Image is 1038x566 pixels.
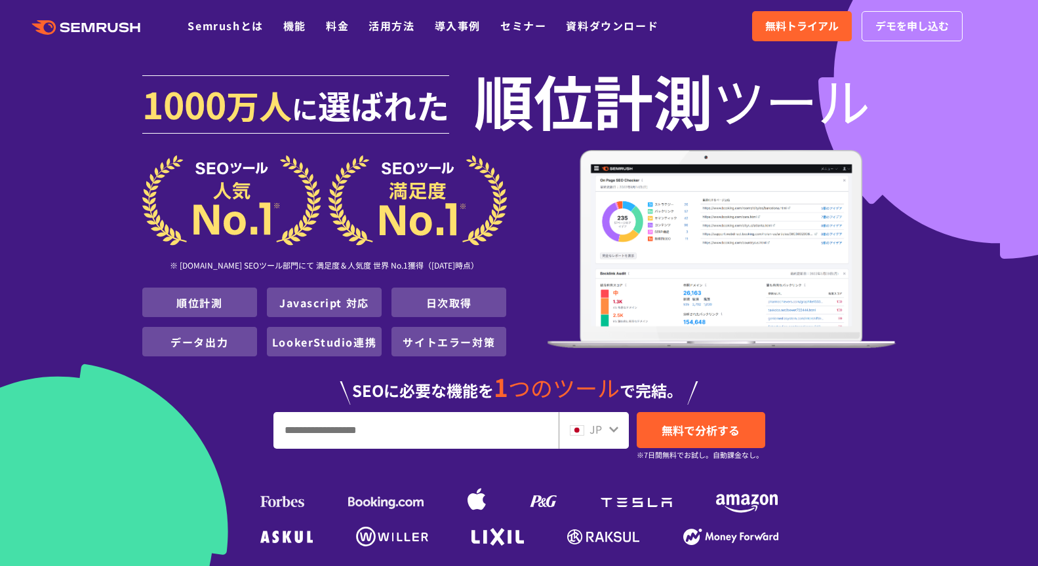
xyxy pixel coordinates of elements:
a: 導入事例 [435,18,481,33]
a: 無料で分析する [637,412,765,448]
a: 料金 [326,18,349,33]
div: SEOに必要な機能を [142,362,896,405]
a: 日次取得 [426,295,472,311]
span: 選ばれた [318,81,449,128]
span: で完結。 [620,379,683,402]
span: 1 [494,369,508,404]
a: サイトエラー対策 [403,334,495,350]
span: に [292,89,318,127]
a: セミナー [500,18,546,33]
a: 資料ダウンロード [566,18,658,33]
span: 無料トライアル [765,18,839,35]
a: Semrushとは [188,18,263,33]
a: 機能 [283,18,306,33]
div: ※ [DOMAIN_NAME] SEOツール部門にて 満足度＆人気度 世界 No.1獲得（[DATE]時点） [142,246,507,288]
a: データ出力 [170,334,228,350]
a: 順位計測 [176,295,222,311]
a: 無料トライアル [752,11,852,41]
span: 万人 [226,81,292,128]
small: ※7日間無料でお試し。自動課金なし。 [637,449,763,461]
span: ツール [713,73,870,126]
span: 1000 [142,77,226,130]
span: デモを申し込む [875,18,949,35]
span: 順位計測 [474,73,713,126]
a: デモを申し込む [862,11,963,41]
input: URL、キーワードを入力してください [274,413,558,448]
a: Javascript 対応 [279,295,369,311]
span: つのツール [508,371,620,404]
a: 活用方法 [369,18,414,33]
span: 無料で分析する [662,422,740,438]
span: JP [589,421,602,437]
a: LookerStudio連携 [272,334,376,350]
